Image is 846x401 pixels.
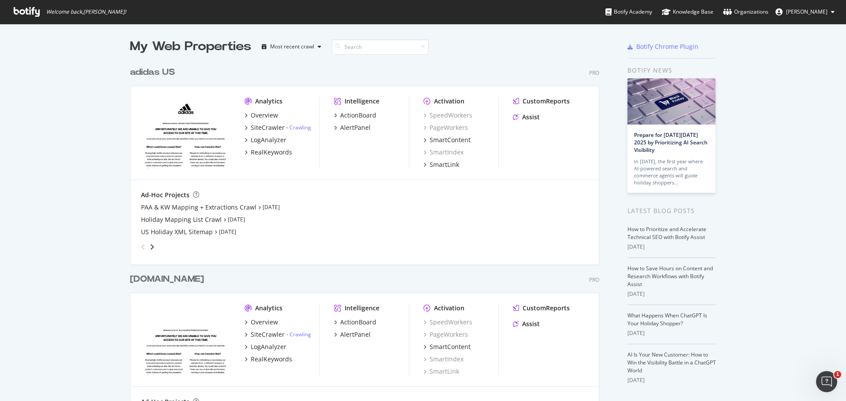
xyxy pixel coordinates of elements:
a: ActionBoard [334,318,376,327]
div: [DOMAIN_NAME] [130,273,204,286]
a: SpeedWorkers [423,318,472,327]
div: Botify news [627,66,716,75]
div: adidas US [130,66,175,79]
iframe: Intercom live chat [816,371,837,392]
div: angle-right [149,243,155,251]
div: RealKeywords [251,148,292,157]
a: Assist [513,320,540,328]
div: My Web Properties [130,38,251,55]
div: SmartLink [430,160,459,169]
a: CustomReports [513,304,570,313]
a: SmartContent [423,342,471,351]
a: SmartIndex [423,148,464,157]
a: CustomReports [513,97,570,106]
div: - [286,124,311,131]
img: Prepare for Black Friday 2025 by Prioritizing AI Search Visibility [627,78,716,125]
div: LogAnalyzer [251,136,286,144]
div: AlertPanel [340,123,371,132]
div: Pro [589,69,599,77]
div: Ad-Hoc Projects [141,191,189,199]
a: AlertPanel [334,123,371,132]
div: [DATE] [627,376,716,384]
a: adidas US [130,66,178,79]
div: AlertPanel [340,330,371,339]
div: CustomReports [523,97,570,106]
a: [DATE] [219,228,236,235]
div: Analytics [255,97,282,106]
a: US Holiday XML Sitemap [141,228,213,236]
div: ActionBoard [340,111,376,120]
div: SiteCrawler [251,330,285,339]
div: [DATE] [627,290,716,298]
a: How to Save Hours on Content and Research Workflows with Botify Assist [627,265,713,288]
a: PageWorkers [423,330,468,339]
a: LogAnalyzer [245,136,286,144]
input: Search [332,39,429,55]
div: ActionBoard [340,318,376,327]
a: AI Is Your New Customer: How to Win the Visibility Battle in a ChatGPT World [627,351,716,374]
a: Crawling [289,331,311,338]
a: Assist [513,113,540,121]
a: [DOMAIN_NAME] [130,273,208,286]
a: SmartContent [423,136,471,144]
a: RealKeywords [245,355,292,364]
div: Assist [522,320,540,328]
div: LogAnalyzer [251,342,286,351]
div: RealKeywords [251,355,292,364]
a: ActionBoard [334,111,376,120]
div: Intelligence [345,97,379,106]
a: Overview [245,318,278,327]
span: 1 [834,371,841,378]
a: Crawling [289,124,311,131]
button: [PERSON_NAME] [768,5,842,19]
div: CustomReports [523,304,570,313]
div: Intelligence [345,304,379,313]
div: Analytics [255,304,282,313]
a: RealKeywords [245,148,292,157]
div: PAA & KW Mapping + Extractions Crawl [141,203,256,212]
div: Organizations [723,7,768,16]
div: Overview [251,111,278,120]
div: Knowledge Base [662,7,713,16]
div: Botify Academy [605,7,652,16]
div: Botify Chrome Plugin [636,42,698,51]
div: - [286,331,311,338]
a: PageWorkers [423,123,468,132]
img: adidas.com/us [141,97,230,168]
a: What Happens When ChatGPT Is Your Holiday Shopper? [627,312,707,327]
a: SmartLink [423,367,459,376]
div: Activation [434,97,464,106]
button: Most recent crawl [258,40,325,54]
span: Welcome back, [PERSON_NAME] ! [46,8,126,15]
div: SiteCrawler [251,123,285,132]
div: angle-left [137,240,149,254]
div: [DATE] [627,329,716,337]
a: SpeedWorkers [423,111,472,120]
div: [DATE] [627,243,716,251]
a: Holiday Mapping List Crawl [141,215,222,224]
span: Kavit Vichhivora [786,8,827,15]
a: SmartIndex [423,355,464,364]
div: In [DATE], the first year where AI-powered search and commerce agents will guide holiday shoppers… [634,158,709,186]
div: Pro [589,276,599,283]
a: [DATE] [228,216,245,223]
div: SmartContent [430,136,471,144]
div: Most recent crawl [270,44,314,49]
div: Overview [251,318,278,327]
a: Overview [245,111,278,120]
a: How to Prioritize and Accelerate Technical SEO with Botify Assist [627,225,706,241]
a: [DATE] [263,203,280,211]
a: LogAnalyzer [245,342,286,351]
a: Botify Chrome Plugin [627,42,698,51]
a: AlertPanel [334,330,371,339]
a: Prepare for [DATE][DATE] 2025 by Prioritizing AI Search Visibility [634,131,708,154]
